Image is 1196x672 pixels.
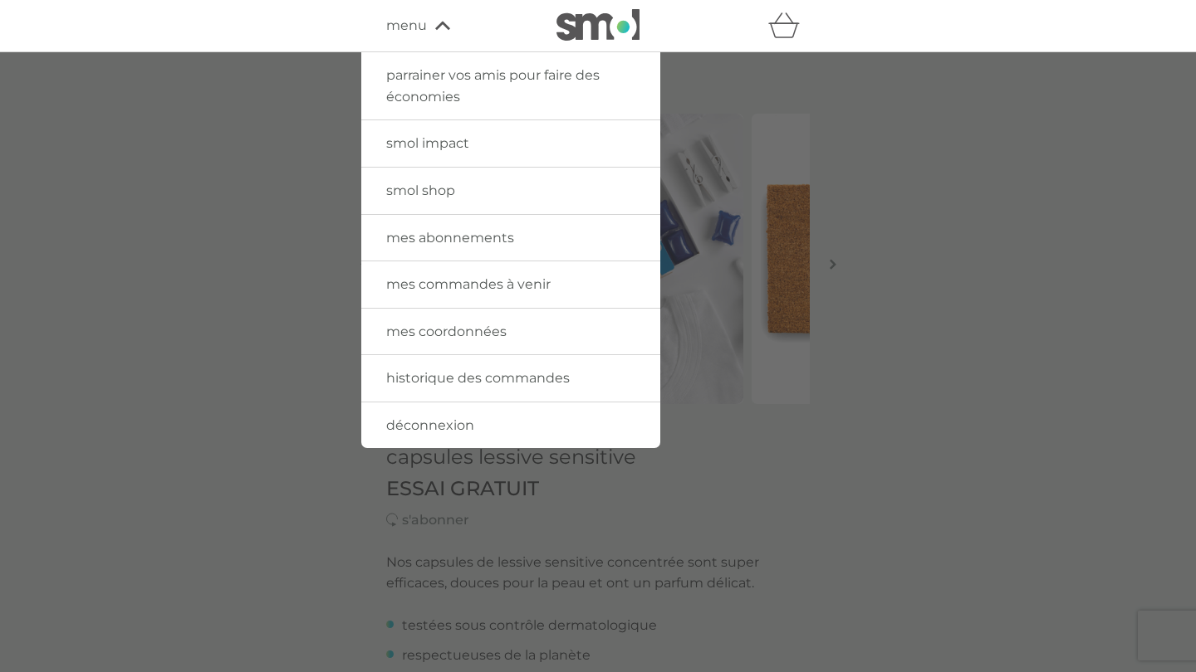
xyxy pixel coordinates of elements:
[361,52,660,119] a: parrainer vos amis pour faire des économies
[386,324,507,339] span: mes coordonnées
[386,417,474,433] span: déconnexion
[768,9,810,42] div: panier
[386,135,469,151] span: smol impact
[386,67,600,105] span: parrainer vos amis pour faire des économies
[361,355,660,402] a: historique des commandes
[361,402,660,449] a: déconnexion
[361,215,660,261] a: mes abonnements
[361,309,660,355] a: mes coordonnées
[556,9,640,41] img: smol
[386,276,551,292] span: mes commandes à venir
[386,183,455,198] span: smol shop
[386,370,570,386] span: historique des commandes
[361,120,660,167] a: smol impact
[386,230,514,246] span: mes abonnements
[386,15,427,37] span: menu
[361,168,660,214] a: smol shop
[361,261,660,308] a: mes commandes à venir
